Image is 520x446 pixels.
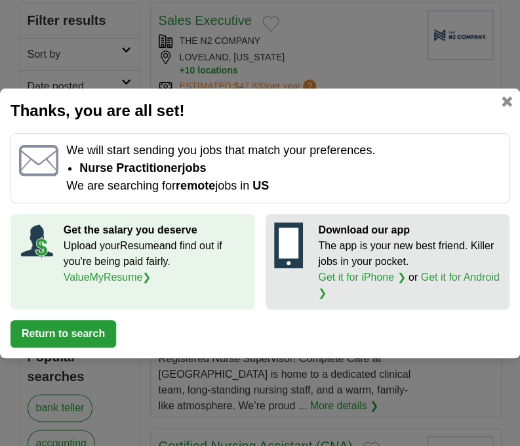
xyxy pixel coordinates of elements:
[10,320,116,348] button: Return to search
[318,238,501,301] p: The app is your new best friend. Killer jobs in your pocket. or
[176,179,215,192] strong: remote
[252,179,269,192] span: US
[318,272,405,283] a: Get it for iPhone ❯
[66,177,501,195] p: We are searching for jobs in
[64,222,247,238] p: Get the salary you deserve
[64,272,151,283] a: ValueMyResume❯
[318,222,501,238] p: Download our app
[318,272,499,298] a: Get it for Android ❯
[66,142,501,159] p: We will start sending you jobs that match your preferences.
[10,99,510,123] h2: Thanks, you are all set!
[79,159,501,177] li: Nurse Practitioner jobs
[64,238,247,285] p: Upload your Resume and find out if you're being paid fairly.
